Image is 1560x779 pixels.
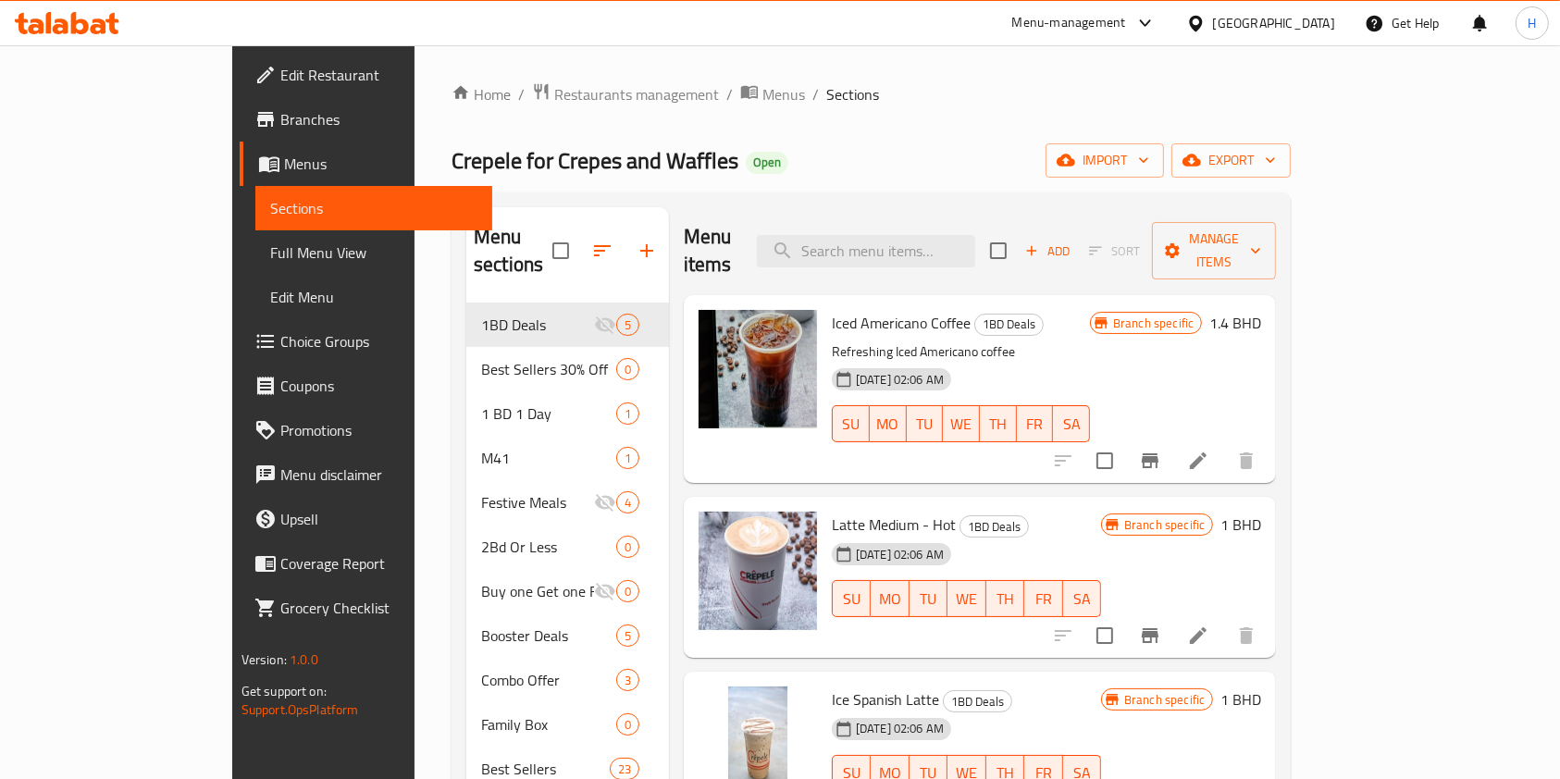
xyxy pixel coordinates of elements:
[474,223,552,278] h2: Menu sections
[270,241,478,264] span: Full Menu View
[241,648,287,672] span: Version:
[746,155,788,170] span: Open
[1187,450,1209,472] a: Edit menu item
[617,627,638,645] span: 5
[914,411,936,438] span: TU
[832,580,871,617] button: SU
[1032,586,1055,612] span: FR
[812,83,819,105] li: /
[280,419,478,441] span: Promotions
[943,690,1012,712] div: 1BD Deals
[466,613,669,658] div: Booster Deals5
[980,405,1017,442] button: TH
[240,142,493,186] a: Menus
[1063,580,1101,617] button: SA
[684,223,735,278] h2: Menu items
[848,371,951,389] span: [DATE] 02:06 AM
[1209,310,1261,336] h6: 1.4 BHD
[871,580,909,617] button: MO
[240,364,493,408] a: Coupons
[1085,441,1124,480] span: Select to update
[616,358,639,380] div: items
[240,97,493,142] a: Branches
[1046,143,1164,178] button: import
[466,303,669,347] div: 1BD Deals5
[255,186,493,230] a: Sections
[987,411,1009,438] span: TH
[1071,586,1094,612] span: SA
[832,309,971,337] span: Iced Americano Coffee
[617,583,638,600] span: 0
[943,405,980,442] button: WE
[1220,686,1261,712] h6: 1 BHD
[240,53,493,97] a: Edit Restaurant
[617,405,638,423] span: 1
[617,450,638,467] span: 1
[1018,237,1077,266] span: Add item
[270,286,478,308] span: Edit Menu
[616,580,639,602] div: items
[1213,13,1335,33] div: [GEOGRAPHIC_DATA]
[290,648,318,672] span: 1.0.0
[1024,580,1062,617] button: FR
[616,447,639,469] div: items
[910,580,947,617] button: TU
[280,552,478,575] span: Coverage Report
[1060,411,1083,438] span: SA
[466,525,669,569] div: 2Bd Or Less0
[832,405,870,442] button: SU
[1128,439,1172,483] button: Branch-specific-item
[840,586,863,612] span: SU
[280,108,478,130] span: Branches
[746,152,788,174] div: Open
[481,447,616,469] span: M41
[481,536,616,558] span: 2Bd Or Less
[466,658,669,702] div: Combo Offer3
[241,679,327,703] span: Get support on:
[481,713,616,736] span: Family Box
[532,82,719,106] a: Restaurants management
[240,497,493,541] a: Upsell
[481,314,594,336] span: 1BD Deals
[617,672,638,689] span: 3
[617,316,638,334] span: 5
[452,140,738,181] span: Crepele for Crepes and Waffles
[616,314,639,336] div: items
[699,512,817,630] img: Latte Medium - Hot
[481,491,594,513] span: Festive Meals
[616,402,639,425] div: items
[481,580,594,602] div: Buy one Get one Free
[466,480,669,525] div: Festive Meals4
[616,536,639,558] div: items
[1224,613,1269,658] button: delete
[280,464,478,486] span: Menu disclaimer
[1186,149,1276,172] span: export
[1187,624,1209,647] a: Edit menu item
[616,669,639,691] div: items
[280,597,478,619] span: Grocery Checklist
[466,347,669,391] div: Best Sellers 30% Off0
[240,408,493,452] a: Promotions
[975,314,1043,335] span: 1BD Deals
[757,235,975,267] input: search
[740,82,805,106] a: Menus
[280,508,478,530] span: Upsell
[947,580,985,617] button: WE
[726,83,733,105] li: /
[699,310,817,428] img: Iced Americano Coffee
[518,83,525,105] li: /
[1024,411,1046,438] span: FR
[280,375,478,397] span: Coupons
[1528,13,1536,33] span: H
[280,64,478,86] span: Edit Restaurant
[255,275,493,319] a: Edit Menu
[481,402,616,425] span: 1 BD 1 Day
[481,624,616,647] span: Booster Deals
[762,83,805,105] span: Menus
[944,691,1011,712] span: 1BD Deals
[1128,613,1172,658] button: Branch-specific-item
[878,586,901,612] span: MO
[240,319,493,364] a: Choice Groups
